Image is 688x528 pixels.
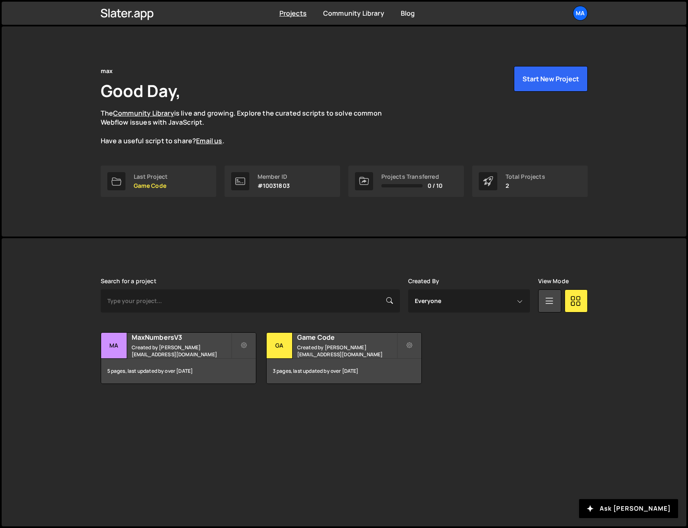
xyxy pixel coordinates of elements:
a: Ma MaxNumbersV3 Created by [PERSON_NAME][EMAIL_ADDRESS][DOMAIN_NAME] 5 pages, last updated by ove... [101,332,256,384]
h1: Good Day, [101,79,181,102]
div: max [101,66,113,76]
a: Projects [279,9,307,18]
div: 3 pages, last updated by over [DATE] [267,359,421,384]
div: 5 pages, last updated by over [DATE] [101,359,256,384]
p: 2 [506,182,545,189]
a: Blog [401,9,415,18]
a: Community Library [323,9,384,18]
span: 0 / 10 [428,182,443,189]
label: View Mode [538,278,569,284]
div: Total Projects [506,173,545,180]
h2: MaxNumbersV3 [132,333,231,342]
p: Game Code [134,182,168,189]
p: #10031803 [258,182,290,189]
div: Ma [101,333,127,359]
div: Member ID [258,173,290,180]
label: Created By [408,278,440,284]
div: Ga [267,333,293,359]
div: Projects Transferred [381,173,443,180]
label: Search for a project [101,278,156,284]
a: Last Project Game Code [101,166,216,197]
a: Email us [196,136,222,145]
a: ma [573,6,588,21]
div: Last Project [134,173,168,180]
small: Created by [PERSON_NAME][EMAIL_ADDRESS][DOMAIN_NAME] [132,344,231,358]
button: Ask [PERSON_NAME] [579,499,678,518]
h2: Game Code [297,333,397,342]
input: Type your project... [101,289,400,313]
small: Created by [PERSON_NAME][EMAIL_ADDRESS][DOMAIN_NAME] [297,344,397,358]
button: Start New Project [514,66,588,92]
a: Community Library [113,109,174,118]
p: The is live and growing. Explore the curated scripts to solve common Webflow issues with JavaScri... [101,109,398,146]
a: Ga Game Code Created by [PERSON_NAME][EMAIL_ADDRESS][DOMAIN_NAME] 3 pages, last updated by over [... [266,332,422,384]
